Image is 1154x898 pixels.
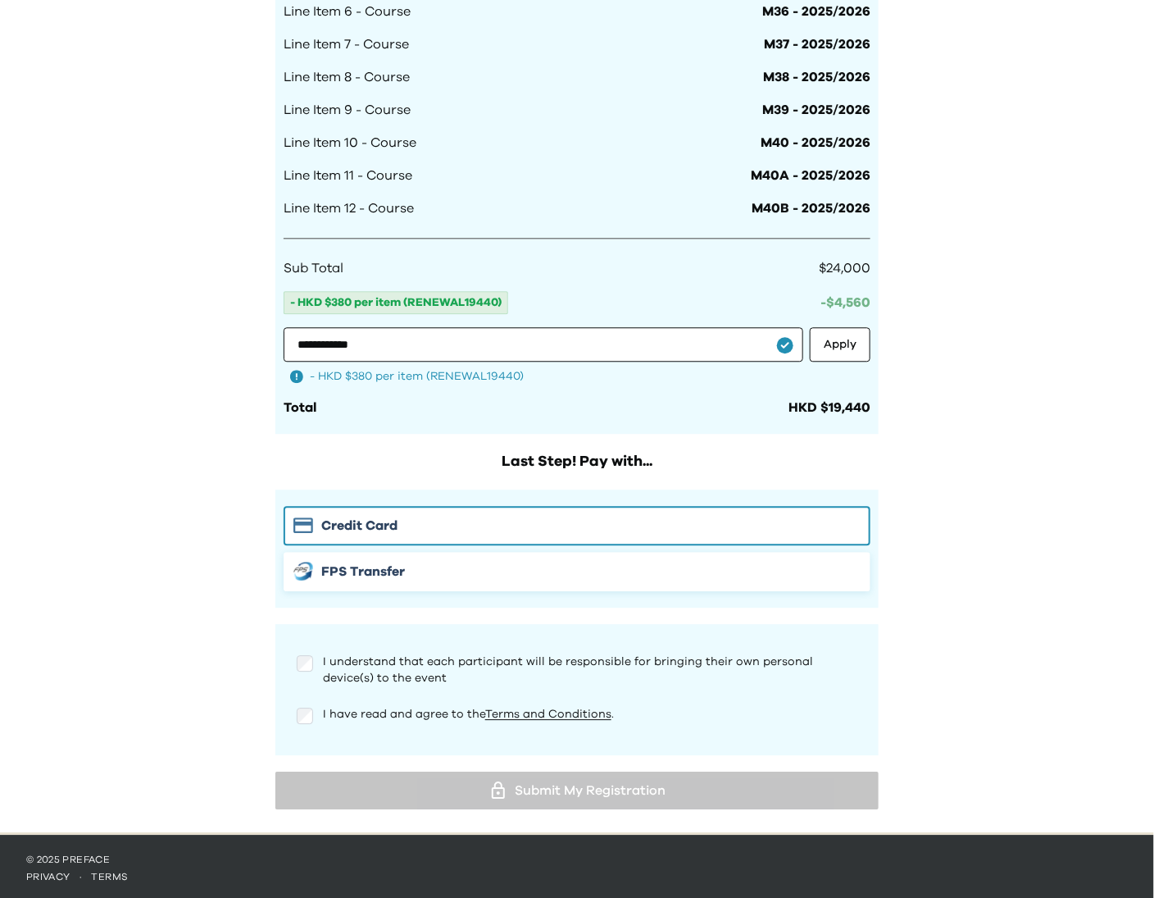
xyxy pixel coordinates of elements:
[321,562,405,581] span: FPS Transfer
[284,291,508,314] span: - HKD $380 per item (RENEWAL19440)
[284,166,412,185] span: Line Item 11 - Course
[293,562,313,581] img: FPS icon
[70,872,92,882] span: ·
[763,67,870,87] span: M38 - 2025/2026
[275,450,879,473] h2: Last Step! Pay with...
[284,67,410,87] span: Line Item 8 - Course
[323,709,614,720] span: I have read and agree to the .
[751,166,870,185] span: M40A - 2025/2026
[284,100,411,120] span: Line Item 9 - Course
[321,516,398,536] span: Credit Card
[819,262,870,275] span: $24,000
[788,398,870,417] div: HKD $19,440
[92,872,129,882] a: terms
[323,656,813,684] span: I understand that each participant will be responsible for bringing their own personal device(s) ...
[810,327,870,362] button: Apply
[288,778,865,803] div: Submit My Registration
[26,872,70,882] a: privacy
[284,552,870,591] button: FPS iconFPS Transfer
[284,198,414,218] span: Line Item 12 - Course
[820,296,870,309] span: -$ 4,560
[293,517,313,533] img: Stripe icon
[284,258,343,278] span: Sub Total
[761,133,870,153] span: M40 - 2025/2026
[284,401,316,414] span: Total
[310,368,524,385] span: - HKD $380 per item (RENEWAL19440)
[762,2,870,21] span: M36 - 2025/2026
[284,2,411,21] span: Line Item 6 - Course
[284,34,409,54] span: Line Item 7 - Course
[284,506,870,545] button: Stripe iconCredit Card
[764,34,870,54] span: M37 - 2025/2026
[275,772,879,809] button: Submit My Registration
[284,133,416,153] span: Line Item 10 - Course
[752,198,870,218] span: M40B - 2025/2026
[26,853,1128,866] p: © 2025 Preface
[485,709,611,720] a: Terms and Conditions
[762,100,870,120] span: M39 - 2025/2026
